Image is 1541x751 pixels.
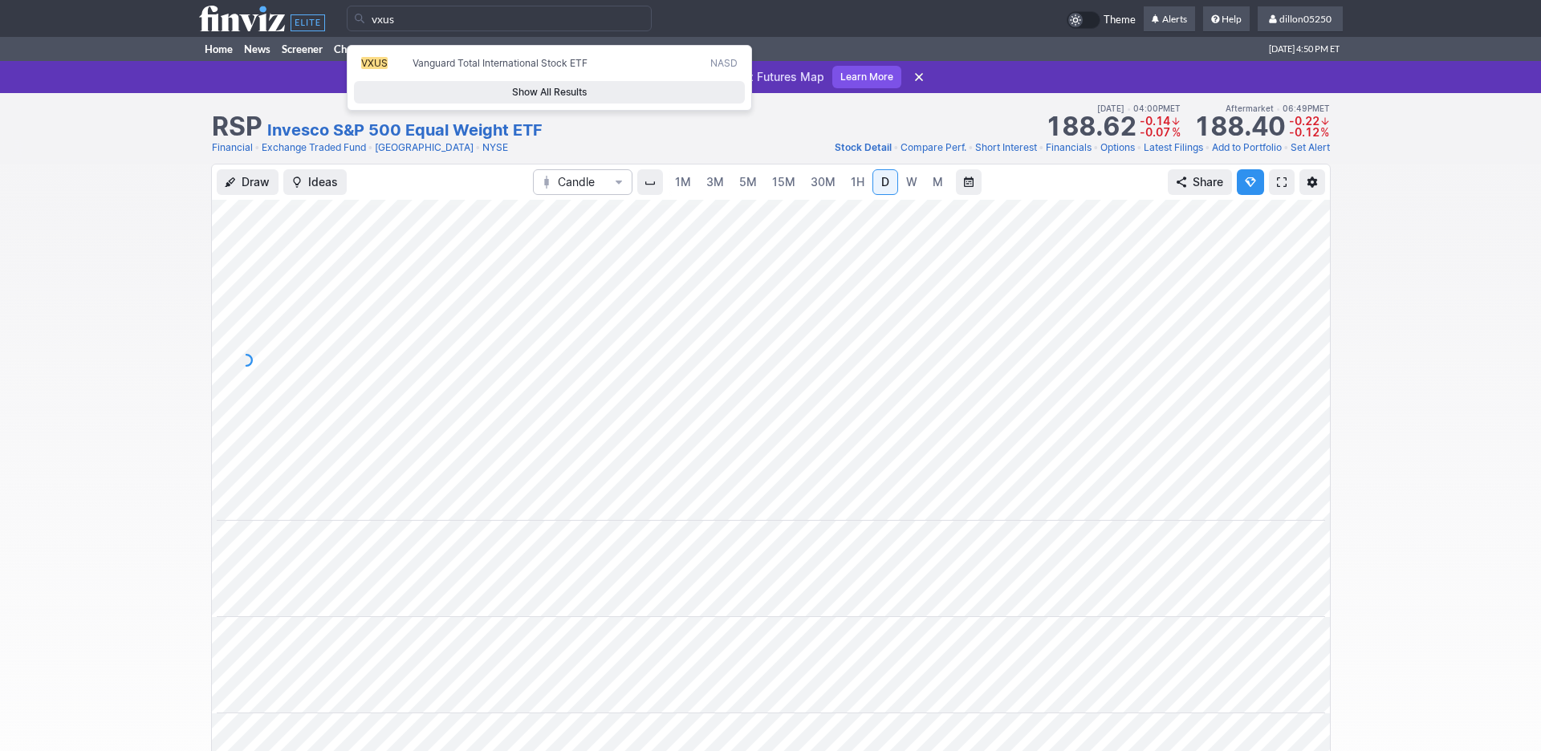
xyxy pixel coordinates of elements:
[328,37,371,61] a: Charts
[533,169,632,195] button: Chart Type
[1193,114,1285,140] strong: 188.40
[548,37,595,61] a: Futures
[413,57,588,69] span: Vanguard Total International Stock ETF
[1067,11,1136,29] a: Theme
[1212,140,1282,156] a: Add to Portfolio
[632,37,676,61] a: Crypto
[706,175,724,189] span: 3M
[1136,140,1142,156] span: •
[893,140,899,156] span: •
[199,37,238,61] a: Home
[371,37,408,61] a: Maps
[1144,6,1195,32] a: Alerts
[308,174,338,190] span: Ideas
[361,57,388,69] span: VXUS
[558,174,608,190] span: Candle
[262,140,366,156] a: Exchange Traded Fund
[361,84,738,100] span: Show All Results
[844,169,872,195] a: 1H
[803,169,843,195] a: 30M
[1046,140,1092,156] a: Financials
[811,175,836,189] span: 30M
[347,45,752,111] div: Search
[1039,140,1044,156] span: •
[354,81,745,104] a: Show All Results
[475,140,481,156] span: •
[1269,37,1340,61] span: [DATE] 4:50 PM ET
[276,37,328,61] a: Screener
[212,140,253,156] a: Financial
[835,141,892,153] span: Stock Detail
[267,119,543,141] a: Invesco S&P 500 Equal Weight ETF
[1299,169,1325,195] button: Chart Settings
[1168,169,1232,195] button: Share
[1140,125,1170,139] span: -0.07
[1203,6,1250,32] a: Help
[1144,140,1203,156] a: Latest Filings
[710,57,738,71] span: NASD
[872,169,898,195] a: D
[1291,140,1330,156] a: Set Alert
[899,169,925,195] a: W
[217,169,279,195] button: Draw
[772,175,795,189] span: 15M
[375,140,474,156] a: [GEOGRAPHIC_DATA]
[956,169,982,195] button: Range
[637,169,663,195] button: Interval
[851,175,864,189] span: 1H
[1097,101,1181,116] span: [DATE] 04:00PM ET
[1205,140,1210,156] span: •
[968,140,974,156] span: •
[676,37,733,61] a: Backtests
[1172,125,1181,139] span: %
[1269,169,1295,195] a: Fullscreen
[668,169,698,195] a: 1M
[1144,141,1203,153] span: Latest Filings
[1289,125,1319,139] span: -0.12
[1140,114,1170,128] span: -0.14
[732,169,764,195] a: 5M
[1104,11,1136,29] span: Theme
[482,140,508,156] a: NYSE
[254,140,260,156] span: •
[1320,125,1329,139] span: %
[901,140,966,156] a: Compare Perf.
[906,175,917,189] span: W
[595,37,632,61] a: Forex
[1093,140,1099,156] span: •
[832,66,901,88] a: Learn More
[699,169,731,195] a: 3M
[1279,13,1332,25] span: dillon05250
[881,175,889,189] span: D
[212,114,262,140] h1: RSP
[1237,169,1264,195] button: Explore new features
[1193,174,1223,190] span: Share
[765,169,803,195] a: 15M
[1283,140,1289,156] span: •
[835,140,892,156] a: Stock Detail
[452,37,505,61] a: Portfolio
[901,141,966,153] span: Compare Perf.
[675,175,691,189] span: 1M
[1289,114,1319,128] span: -0.22
[975,140,1037,156] a: Short Interest
[1276,104,1280,113] span: •
[283,169,347,195] button: Ideas
[739,175,757,189] span: 5M
[408,37,452,61] a: Groups
[933,175,943,189] span: M
[368,140,373,156] span: •
[1045,114,1136,140] strong: 188.62
[238,37,276,61] a: News
[1258,6,1343,32] a: dillon05250
[242,174,270,190] span: Draw
[347,6,652,31] input: Search
[505,37,548,61] a: Insider
[1226,101,1330,116] span: Aftermarket 06:49PM ET
[1100,140,1135,156] a: Options
[1127,104,1131,113] span: •
[925,169,951,195] a: M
